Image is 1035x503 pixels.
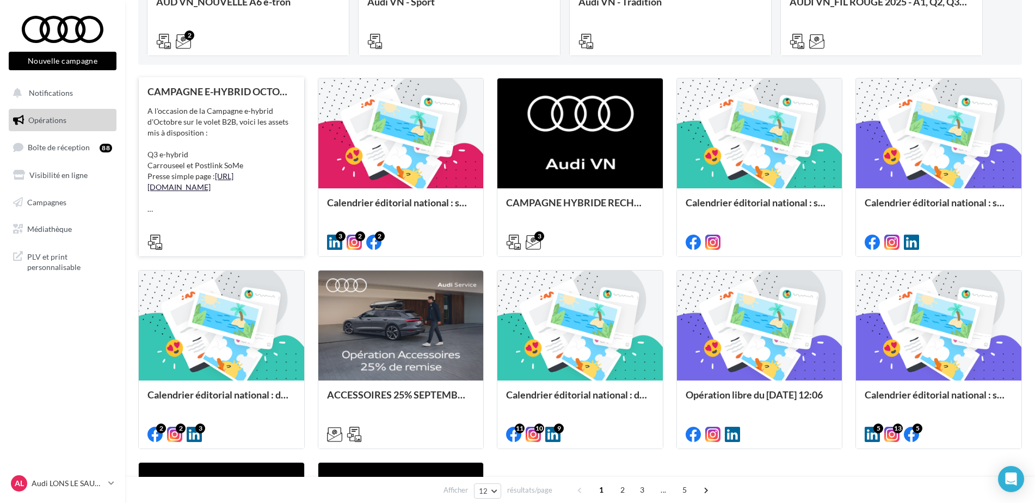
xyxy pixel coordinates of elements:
button: Nouvelle campagne [9,52,116,70]
a: Visibilité en ligne [7,164,119,187]
span: Boîte de réception [28,143,90,152]
div: CAMPAGNE HYBRIDE RECHARGEABLE [506,197,654,219]
div: 2 [184,30,194,40]
div: 10 [534,424,544,433]
span: Médiathèque [27,224,72,234]
div: 2 [355,231,365,241]
div: 5 [913,424,922,433]
button: 12 [474,483,502,499]
div: Calendrier éditorial national : semaine du 25.08 au 31.08 [865,389,1013,411]
div: 11 [515,424,525,433]
div: ACCESSOIRES 25% SEPTEMBRE - AUDI SERVICE [327,389,475,411]
div: A l'occasion de la Campagne e-hybrid d'Octobre sur le volet B2B, voici les assets mis à dispositi... [147,106,295,214]
a: Opérations [7,109,119,132]
div: Calendrier éditorial national : semaine du 15.09 au 21.09 [686,197,834,219]
div: 9 [554,424,564,433]
span: Opérations [28,115,66,125]
span: ... [655,481,672,499]
p: Audi LONS LE SAUNIER [32,478,104,489]
a: Campagnes [7,191,119,214]
span: Visibilité en ligne [29,170,88,180]
div: 2 [156,424,166,433]
a: PLV et print personnalisable [7,245,119,277]
div: 5 [873,424,883,433]
span: PLV et print personnalisable [27,249,112,273]
div: 2 [176,424,186,433]
span: 3 [633,481,651,499]
a: Médiathèque [7,218,119,241]
div: Calendrier éditorial national : semaine du 08.09 au 14.09 [865,197,1013,219]
span: Notifications [29,88,73,97]
span: résultats/page [507,485,552,495]
div: 2 [375,231,385,241]
span: Afficher [443,485,468,495]
div: 3 [195,424,205,433]
div: CAMPAGNE E-HYBRID OCTOBRE B2B [147,86,295,97]
span: AL [15,478,24,489]
div: 3 [336,231,346,241]
span: Campagnes [27,197,66,206]
div: Open Intercom Messenger [998,466,1024,492]
span: 5 [676,481,693,499]
div: Calendrier éditorial national : du 02.09 au 15.09 [147,389,295,411]
span: 2 [614,481,631,499]
div: 13 [893,424,903,433]
div: Opération libre du [DATE] 12:06 [686,389,834,411]
div: 3 [534,231,544,241]
span: 12 [479,487,488,495]
div: 88 [100,144,112,152]
a: AL Audi LONS LE SAUNIER [9,473,116,494]
a: Boîte de réception88 [7,136,119,159]
span: 1 [593,481,610,499]
button: Notifications [7,82,114,105]
div: Calendrier éditorial national : semaine du 22.09 au 28.09 [327,197,475,219]
div: Calendrier éditorial national : du 02.09 au 09.09 [506,389,654,411]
